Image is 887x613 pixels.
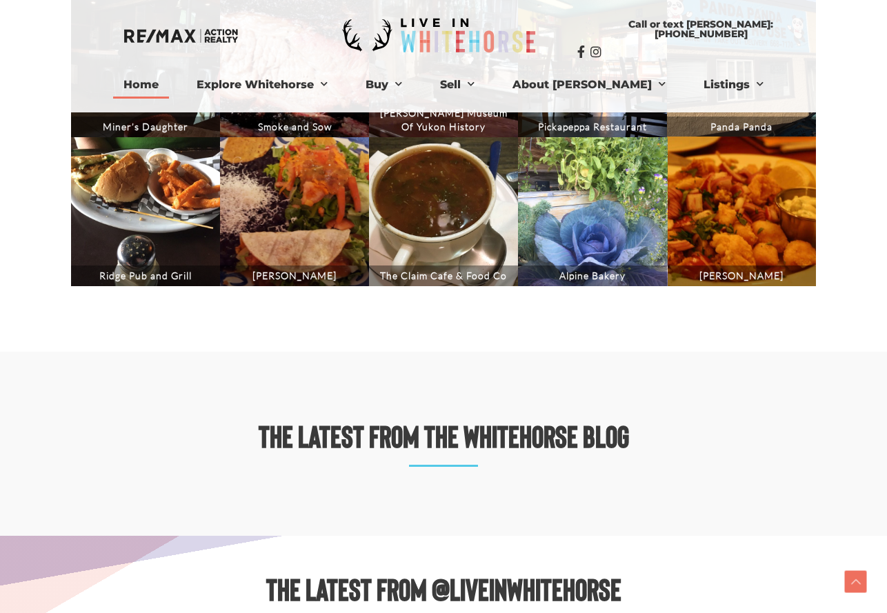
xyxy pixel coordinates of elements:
[103,121,188,132] a: Miner’s Daughter
[430,71,485,99] a: Sell
[57,421,830,451] h2: THE LATEST FROM THE WHITEHORSE BLOG
[591,19,810,39] span: Call or text [PERSON_NAME]: [PHONE_NUMBER]
[577,12,824,46] a: Call or text [PERSON_NAME]: [PHONE_NUMBER]
[710,121,773,132] a: Panda Panda
[699,270,784,281] a: [PERSON_NAME]
[559,270,626,281] a: Alpine Bakery
[113,71,169,99] a: Home
[64,71,823,99] nav: Menu
[252,270,337,281] a: [PERSON_NAME]
[538,121,647,132] a: Pickapeppa Restaurant
[258,121,332,132] a: Smoke and Sow
[693,71,774,99] a: Listings
[57,574,830,604] h2: THE LATEST FROM @LIVEINWHITEHORSE
[355,71,412,99] a: Buy
[99,270,192,281] a: Ridge Pub and Grill
[186,71,338,99] a: Explore Whitehorse
[380,270,507,281] a: The Claim Cafe & Food Co
[502,71,676,99] a: About [PERSON_NAME]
